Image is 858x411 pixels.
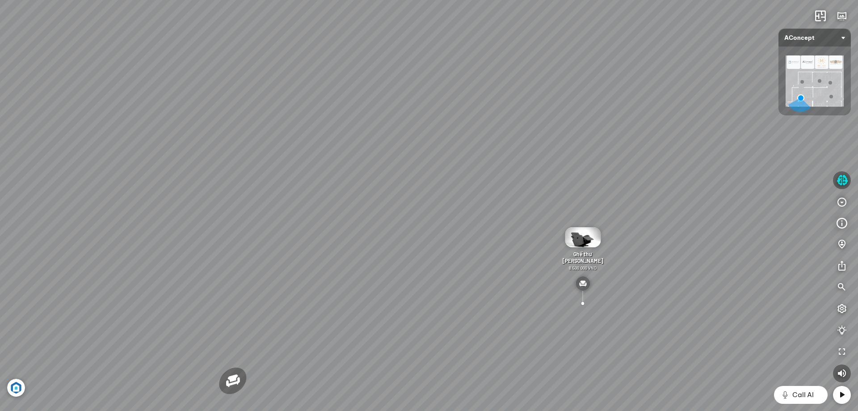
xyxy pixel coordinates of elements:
span: 8.500.000 VND [569,265,597,271]
img: AConcept_CTMHTJT2R6E4.png [786,55,844,106]
button: Call AI [774,386,828,404]
span: Call AI [792,390,814,400]
img: Gh__th__gi_n_Ro_W62X9WERP7CD.gif [565,227,601,247]
img: Artboard_6_4x_1_F4RHW9YJWHU.jpg [7,379,25,397]
span: Ghế thư [PERSON_NAME] [563,251,603,264]
img: type_sofa_CL2K24RXHCN6.svg [576,276,590,291]
img: Type_info_outli_YK9N9T9KD66.svg [837,218,847,229]
span: AConcept [784,29,845,47]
